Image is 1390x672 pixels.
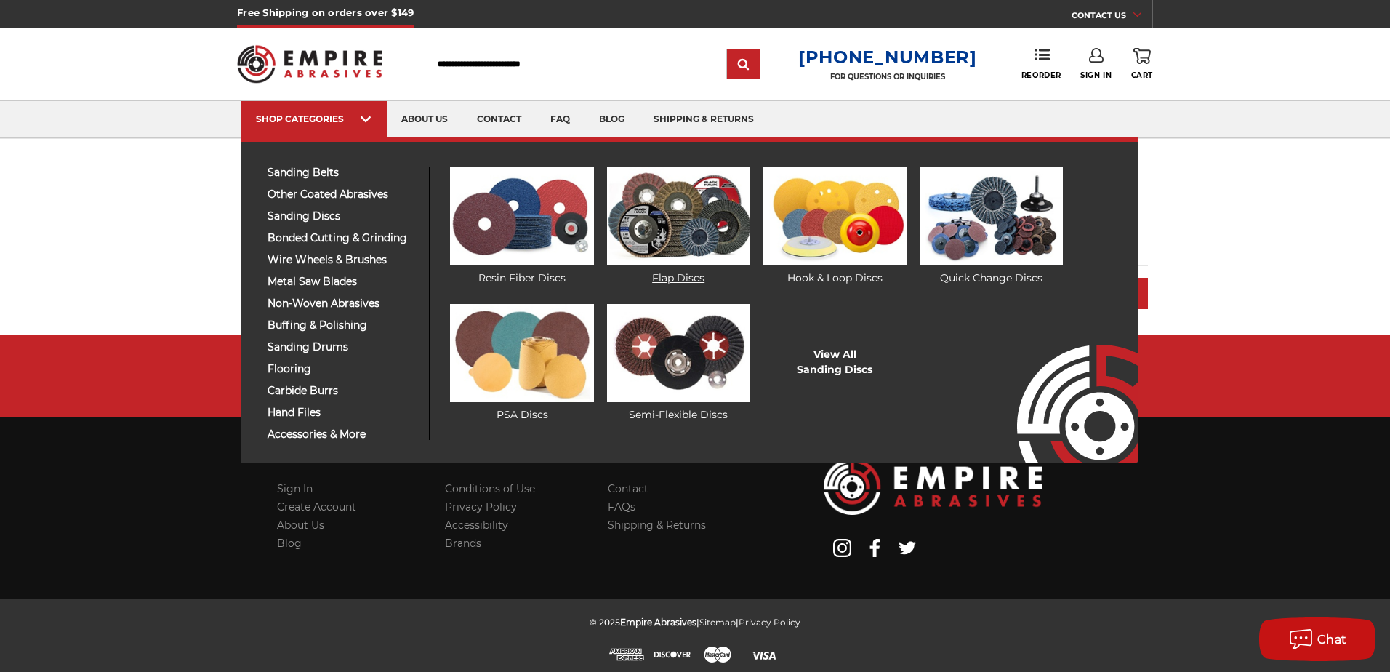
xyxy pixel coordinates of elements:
a: Flap Discs [607,167,750,286]
a: Cart [1131,48,1153,80]
span: Chat [1317,633,1347,647]
a: View AllSanding Discs [797,347,872,377]
a: Semi-Flexible Discs [607,304,750,423]
a: Hook & Loop Discs [763,167,907,286]
a: Blog [277,537,302,550]
img: Empire Abrasives Logo Image [824,459,1042,515]
a: CONTACT US [1072,7,1152,28]
span: Sign In [1080,71,1112,80]
a: Quick Change Discs [920,167,1063,286]
a: [PHONE_NUMBER] [798,47,977,68]
span: non-woven abrasives [268,298,418,309]
img: Quick Change Discs [920,167,1063,265]
a: about us [387,101,462,138]
span: flooring [268,364,418,375]
img: Flap Discs [607,167,750,265]
span: wire wheels & brushes [268,255,418,265]
span: sanding belts [268,167,418,178]
img: Empire Abrasives Logo Image [991,302,1138,463]
span: carbide burrs [268,385,418,396]
a: PSA Discs [450,304,593,423]
a: Create Account [277,500,356,513]
a: contact [462,101,536,138]
a: Brands [445,537,481,550]
a: Sign In [277,482,313,495]
a: FAQs [608,500,635,513]
img: Hook & Loop Discs [763,167,907,265]
a: Resin Fiber Discs [450,167,593,286]
span: buffing & polishing [268,320,418,331]
a: Shipping & Returns [608,519,706,532]
a: blog [584,101,639,138]
a: Privacy Policy [739,617,800,628]
img: Semi-Flexible Discs [607,304,750,402]
span: sanding discs [268,211,418,222]
a: Contact [608,482,648,495]
span: bonded cutting & grinding [268,233,418,244]
a: Conditions of Use [445,482,535,495]
img: Resin Fiber Discs [450,167,593,265]
span: Reorder [1021,71,1061,80]
a: Sitemap [699,617,736,628]
span: sanding drums [268,342,418,353]
button: Chat [1259,617,1375,661]
a: Privacy Policy [445,500,517,513]
img: Empire Abrasives [237,36,382,92]
a: Accessibility [445,519,508,532]
span: other coated abrasives [268,189,418,200]
input: Submit [729,50,758,79]
a: faq [536,101,584,138]
p: © 2025 | | [590,613,800,631]
a: About Us [277,519,324,532]
img: PSA Discs [450,304,593,402]
a: shipping & returns [639,101,768,138]
span: Cart [1131,71,1153,80]
div: SHOP CATEGORIES [256,113,372,124]
span: accessories & more [268,429,418,440]
span: Empire Abrasives [620,617,696,628]
p: FOR QUESTIONS OR INQUIRIES [798,72,977,81]
span: metal saw blades [268,276,418,287]
a: Reorder [1021,48,1061,79]
span: hand files [268,407,418,418]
